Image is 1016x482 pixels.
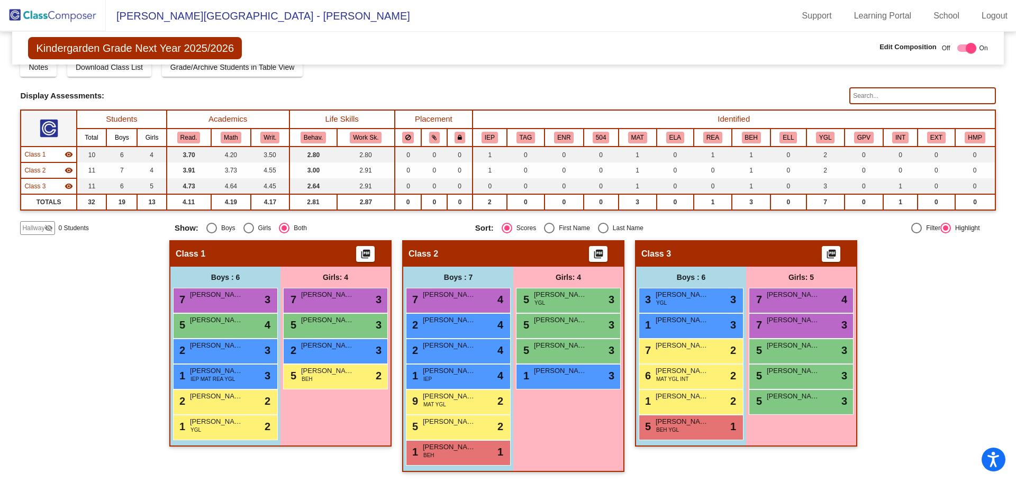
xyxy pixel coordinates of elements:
td: 0 [584,162,619,178]
button: Notes [20,58,57,77]
button: Print Students Details [822,246,840,262]
td: 4.55 [251,162,289,178]
th: Individualized Education Plan [473,129,507,147]
span: 4 [265,317,270,333]
td: 1 [732,147,770,162]
span: 2 [497,419,503,434]
span: 7 [754,319,762,331]
td: 6 [106,178,137,194]
td: 1 [732,178,770,194]
th: TAG Identified [507,129,545,147]
td: 4.73 [167,178,211,194]
td: 0 [657,178,694,194]
td: 7 [106,162,137,178]
td: 0 [955,147,995,162]
td: 2.80 [289,147,337,162]
td: 32 [77,194,106,210]
button: Read. [177,132,201,143]
th: MTSS Behavior/Behavior Concerns [732,129,770,147]
td: 0 [395,178,422,194]
td: 3 [619,194,657,210]
span: 2 [410,319,418,331]
span: 3 [265,368,270,384]
td: 0 [657,194,694,210]
a: School [925,7,968,24]
div: Girls: 5 [746,267,856,288]
span: [PERSON_NAME] [656,391,709,402]
span: [PERSON_NAME] [423,340,476,351]
span: 7 [177,294,185,305]
th: Academics [167,110,289,129]
div: Boys : 6 [170,267,280,288]
span: 7 [410,294,418,305]
th: Young for grade level [806,129,845,147]
span: 5 [521,319,529,331]
td: 0 [584,194,619,210]
td: 0 [584,178,619,194]
span: [PERSON_NAME] [767,340,820,351]
span: 3 [841,393,847,409]
span: 4 [497,317,503,333]
th: Life Skills [289,110,395,129]
span: 3 [841,317,847,333]
span: 7 [642,344,651,356]
span: IEP [423,375,432,383]
span: BEH [302,375,313,383]
mat-icon: picture_as_pdf [592,249,605,263]
td: 2.80 [337,147,395,162]
td: 0 [657,147,694,162]
th: 504 Plan [584,129,619,147]
td: 0 [770,194,806,210]
span: [PERSON_NAME] [301,340,354,351]
td: 0 [845,178,884,194]
span: 3 [609,368,614,384]
td: 4 [137,147,166,162]
td: 0 [955,178,995,194]
span: 3 [730,292,736,307]
button: Print Students Details [589,246,607,262]
th: Girls [137,129,166,147]
td: 0 [507,194,545,210]
th: READ Plan [694,129,732,147]
div: Girls: 4 [513,267,623,288]
th: Good Parent Volunteer [845,129,884,147]
span: Off [942,43,950,53]
td: No teacher - No Class Name [21,162,76,178]
span: 4 [841,292,847,307]
a: Support [794,7,840,24]
span: [PERSON_NAME] [656,315,709,325]
td: 0 [883,162,918,178]
td: 0 [545,147,584,162]
button: TAG [516,132,535,143]
td: 0 [845,147,884,162]
td: No teacher - No Class Name [21,147,76,162]
button: ELL [779,132,797,143]
td: 2.64 [289,178,337,194]
th: Extrovert [918,129,955,147]
span: [PERSON_NAME] [190,416,243,427]
td: 2.91 [337,178,395,194]
th: Introvert [883,129,918,147]
td: 4.20 [211,147,251,162]
mat-icon: picture_as_pdf [359,249,372,263]
td: 0 [770,147,806,162]
div: Filter [922,223,940,233]
div: Boys : 6 [636,267,746,288]
button: HMP [965,132,985,143]
span: [PERSON_NAME] [767,391,820,402]
th: Keep away students [395,129,422,147]
button: ENR [554,132,574,143]
td: 0 [918,178,955,194]
button: Print Students Details [356,246,375,262]
div: Highlight [951,223,980,233]
td: 2.87 [337,194,395,210]
span: 2 [288,344,296,356]
td: 0 [584,147,619,162]
td: 1 [732,162,770,178]
td: 0 [395,162,422,178]
div: Girls [254,223,271,233]
span: [PERSON_NAME] [656,289,709,300]
span: 3 [376,292,382,307]
span: 3 [376,317,382,333]
span: 2 [730,342,736,358]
